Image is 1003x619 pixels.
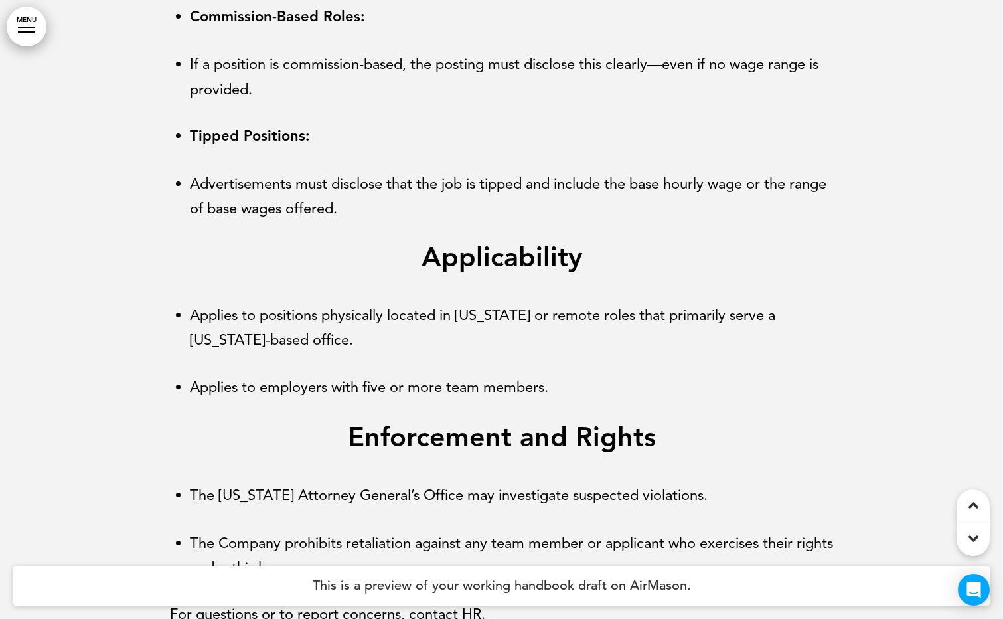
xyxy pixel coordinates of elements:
strong: Commission-Based Roles: [190,7,365,25]
strong: Tipped Positions: [190,127,310,145]
li: The [US_STATE] Attorney General’s Office may investigate suspected violations. [190,484,834,508]
li: Applies to employers with five or more team members. [190,375,834,400]
li: If a position is commission-based, the posting must disclose this clearly—even if no wage range i... [190,52,834,100]
li: The Company prohibits retaliation against any team member or applicant who exercises their rights... [190,531,834,579]
div: Open Intercom Messenger [958,574,990,606]
strong: Enforcement and Rights [348,420,656,453]
li: Advertisements must disclose that the job is tipped and include the base hourly wage or the range... [190,172,834,220]
li: Applies to positions physically located in [US_STATE] or remote roles that primarily serve a [US_... [190,304,834,351]
strong: Applicability [422,240,582,273]
h4: This is a preview of your working handbook draft on AirMason. [13,566,990,606]
a: MENU [7,7,46,46]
